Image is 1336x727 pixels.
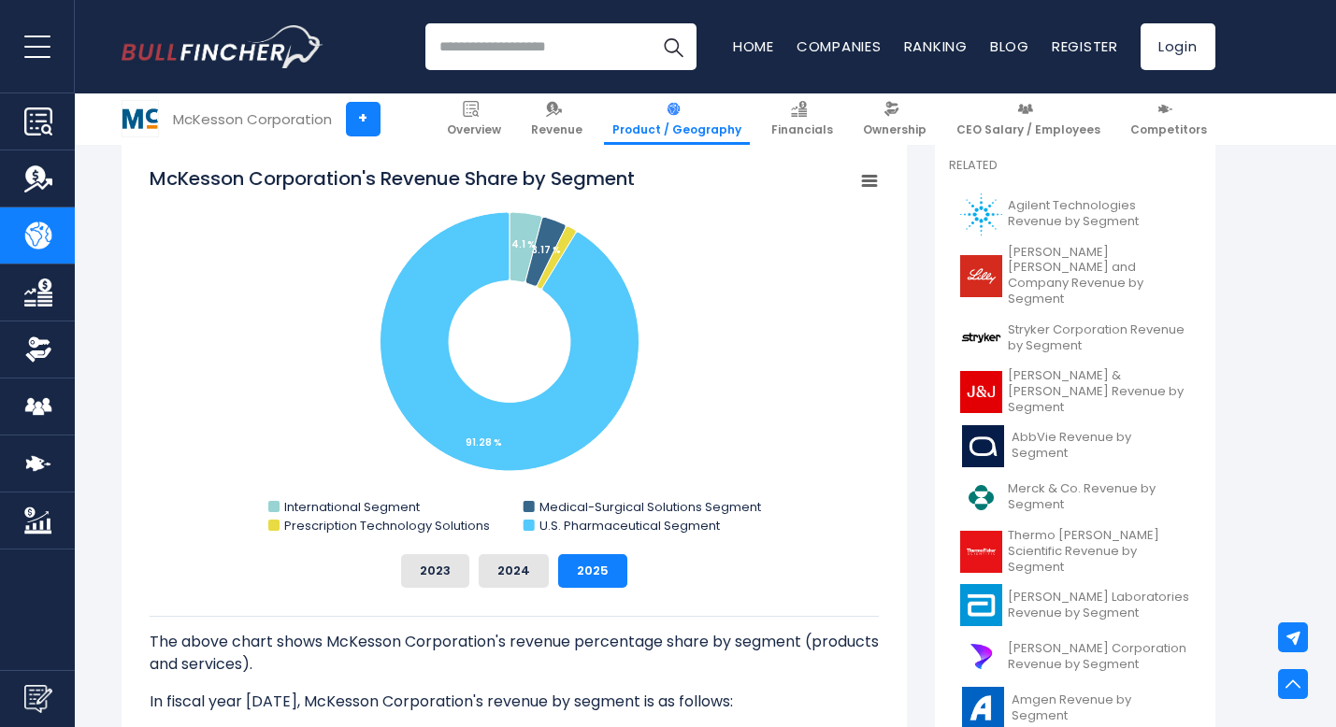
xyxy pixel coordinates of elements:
[960,317,1002,359] img: SYK logo
[122,25,323,68] a: Go to homepage
[612,122,741,137] span: Product / Geography
[523,93,591,145] a: Revenue
[1008,590,1190,621] span: [PERSON_NAME] Laboratories Revenue by Segment
[904,36,968,56] a: Ranking
[650,23,697,70] button: Search
[771,122,833,137] span: Financials
[855,93,935,145] a: Ownership
[990,36,1029,56] a: Blog
[733,36,774,56] a: Home
[949,421,1201,472] a: AbbVie Revenue by Segment
[956,122,1100,137] span: CEO Salary / Employees
[539,498,760,516] text: Medical-Surgical Solutions Segment
[1008,322,1190,354] span: Stryker Corporation Revenue by Segment
[122,101,158,136] img: MCK logo
[1008,641,1190,673] span: [PERSON_NAME] Corporation Revenue by Segment
[949,189,1201,240] a: Agilent Technologies Revenue by Segment
[447,122,501,137] span: Overview
[401,554,469,588] button: 2023
[532,243,561,257] tspan: 3.17 %
[438,93,510,145] a: Overview
[284,517,490,535] text: Prescription Technology Solutions
[960,531,1002,573] img: TMO logo
[173,108,332,130] div: McKesson Corporation
[960,193,1002,235] img: A logo
[960,584,1002,626] img: ABT logo
[797,36,882,56] a: Companies
[531,122,582,137] span: Revenue
[949,631,1201,682] a: [PERSON_NAME] Corporation Revenue by Segment
[1122,93,1215,145] a: Competitors
[960,635,1002,677] img: DHR logo
[949,158,1201,174] p: Related
[604,93,750,145] a: Product / Geography
[960,371,1002,413] img: JNJ logo
[1130,122,1207,137] span: Competitors
[960,477,1002,519] img: MRK logo
[150,631,879,676] p: The above chart shows McKesson Corporation's revenue percentage share by segment (products and se...
[949,363,1201,421] a: [PERSON_NAME] & [PERSON_NAME] Revenue by Segment
[1012,692,1189,724] span: Amgen Revenue by Segment
[539,517,719,535] text: U.S. Pharmaceutical Segment
[150,691,879,713] p: In fiscal year [DATE], McKesson Corporation's revenue by segment is as follows:
[949,579,1201,631] a: [PERSON_NAME] Laboratories Revenue by Segment
[949,312,1201,363] a: Stryker Corporation Revenue by Segment
[1008,528,1190,576] span: Thermo [PERSON_NAME] Scientific Revenue by Segment
[1008,245,1190,308] span: [PERSON_NAME] [PERSON_NAME] and Company Revenue by Segment
[511,237,536,251] tspan: 4.1 %
[24,335,52,363] img: Ownership
[1008,198,1190,230] span: Agilent Technologies Revenue by Segment
[960,255,1002,297] img: LLY logo
[466,435,502,449] tspan: 91.28 %
[1008,368,1190,416] span: [PERSON_NAME] & [PERSON_NAME] Revenue by Segment
[948,93,1109,145] a: CEO Salary / Employees
[1012,430,1189,462] span: AbbVie Revenue by Segment
[150,165,635,192] tspan: McKesson Corporation's Revenue Share by Segment
[1008,481,1190,513] span: Merck & Co. Revenue by Segment
[479,554,549,588] button: 2024
[949,523,1201,580] a: Thermo [PERSON_NAME] Scientific Revenue by Segment
[949,240,1201,313] a: [PERSON_NAME] [PERSON_NAME] and Company Revenue by Segment
[346,102,381,136] a: +
[558,554,627,588] button: 2025
[960,425,1007,467] img: ABBV logo
[150,165,879,539] svg: McKesson Corporation's Revenue Share by Segment
[763,93,841,145] a: Financials
[949,472,1201,523] a: Merck & Co. Revenue by Segment
[1052,36,1118,56] a: Register
[1141,23,1215,70] a: Login
[863,122,927,137] span: Ownership
[284,498,420,516] text: International Segment
[122,25,323,68] img: Bullfincher logo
